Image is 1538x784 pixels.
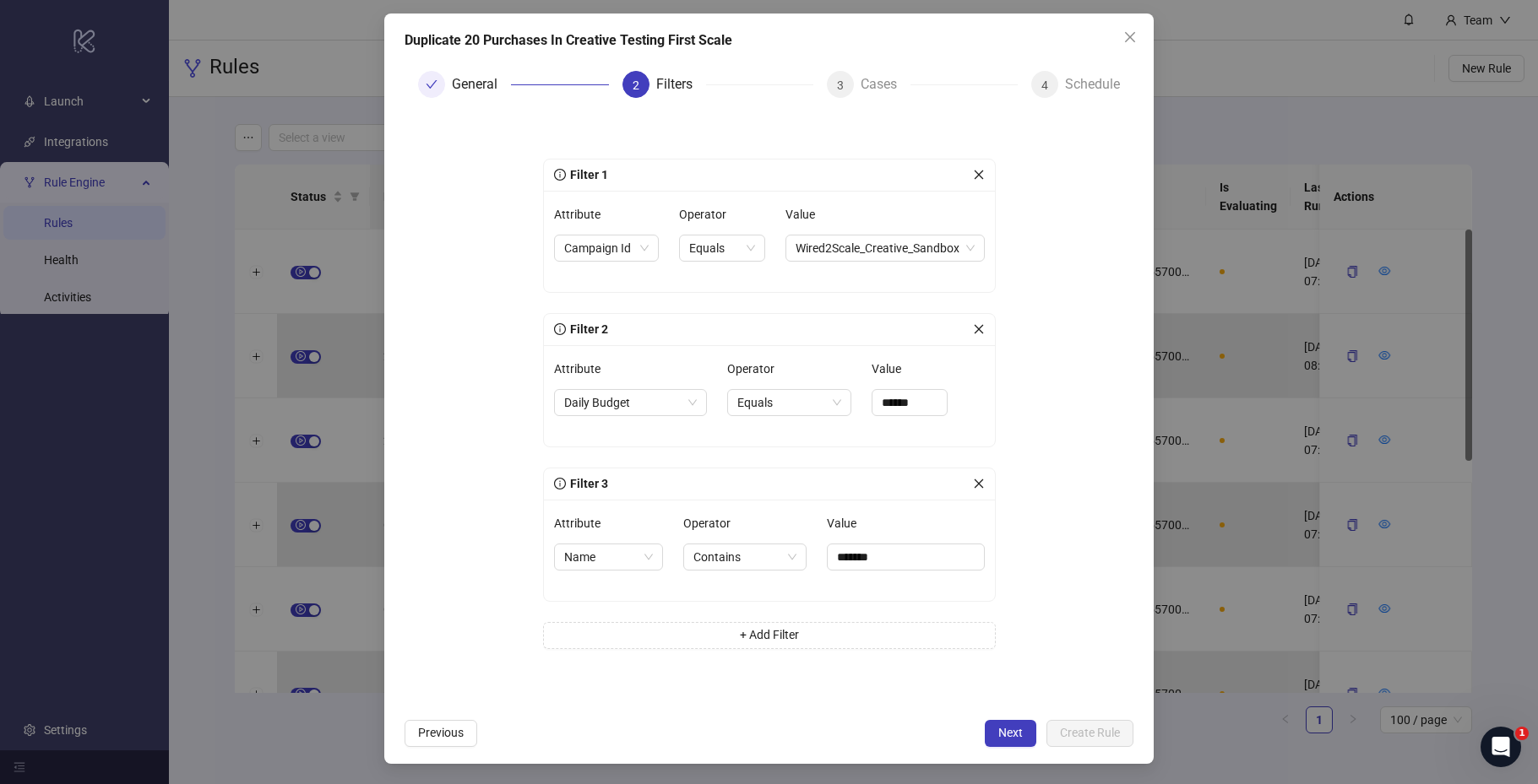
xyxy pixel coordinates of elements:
span: Equals [689,235,754,261]
span: close [1123,30,1137,44]
div: Filters [656,71,706,98]
div: Duplicate 20 Purchases In Creative Testing First Scale [405,30,1133,51]
div: Schedule [1065,71,1120,98]
span: Name [564,544,653,570]
span: close [973,169,985,181]
span: check [426,78,437,90]
button: Next [985,720,1036,747]
span: Campaign Id [564,235,649,261]
input: Value [872,390,947,415]
label: Operator [679,201,737,228]
span: + Add Filter [740,628,799,641]
label: Value [872,355,912,382]
span: close [973,323,985,335]
div: Cases [861,71,910,98]
label: Operator [683,510,742,537]
label: Operator [727,355,785,382]
span: Filter 2 [566,322,608,336]
input: Value [827,543,984,570]
button: Previous [405,720,477,747]
span: 4 [1041,78,1048,92]
span: Filter 3 [566,477,608,490]
span: info-circle [554,169,566,181]
span: Previous [418,726,464,739]
span: info-circle [554,323,566,335]
div: General [452,71,511,98]
label: Value [785,201,826,228]
span: 2 [633,78,639,92]
label: Attribute [554,510,611,537]
span: close [973,478,985,489]
button: + Add Filter [543,622,996,649]
iframe: Intercom live chat [1481,727,1521,767]
span: 1 [1515,727,1529,740]
span: Daily Budget [564,390,697,415]
span: Wired2Scale_Creative_Sandbox [796,235,975,261]
label: Attribute [554,201,611,228]
label: Attribute [554,355,611,382]
span: Filter 1 [566,168,608,181]
span: Next [998,726,1023,739]
span: Contains [693,544,797,570]
label: Value [827,510,867,537]
span: 3 [837,78,844,92]
button: Create Rule [1046,720,1133,747]
span: Equals [737,390,842,415]
span: info-circle [554,478,566,489]
button: Close [1117,24,1144,51]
